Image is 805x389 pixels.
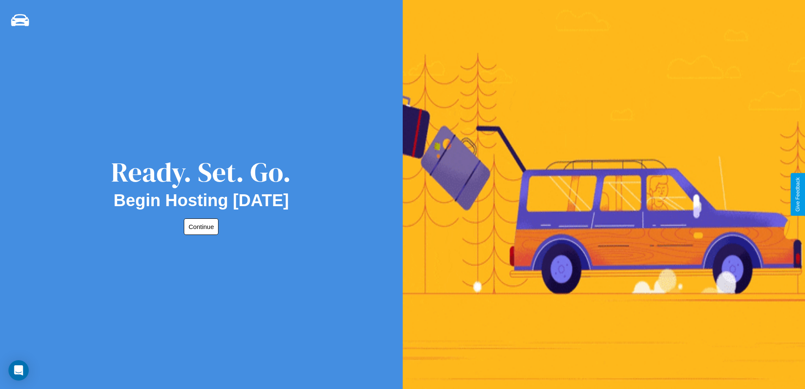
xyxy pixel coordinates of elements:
[795,177,801,212] div: Give Feedback
[114,191,289,210] h2: Begin Hosting [DATE]
[184,218,218,235] button: Continue
[8,360,29,381] div: Open Intercom Messenger
[111,153,291,191] div: Ready. Set. Go.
